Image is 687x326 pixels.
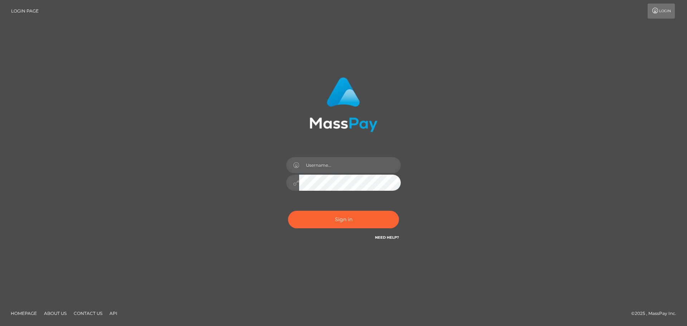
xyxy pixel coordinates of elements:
a: Contact Us [71,308,105,319]
a: Login [648,4,675,19]
img: MassPay Login [310,77,377,132]
button: Sign in [288,211,399,228]
a: Login Page [11,4,39,19]
a: Need Help? [375,235,399,240]
div: © 2025 , MassPay Inc. [631,310,682,317]
a: API [107,308,120,319]
a: About Us [41,308,69,319]
input: Username... [299,157,401,173]
a: Homepage [8,308,40,319]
